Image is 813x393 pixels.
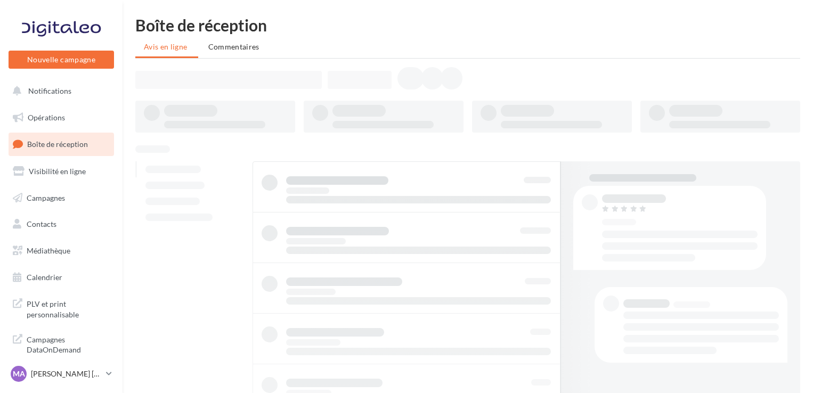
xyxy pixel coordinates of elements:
[6,240,116,262] a: Médiathèque
[29,167,86,176] span: Visibilité en ligne
[6,80,112,102] button: Notifications
[27,140,88,149] span: Boîte de réception
[6,292,116,324] a: PLV et print personnalisable
[27,297,110,320] span: PLV et print personnalisable
[6,133,116,155] a: Boîte de réception
[13,369,25,379] span: MA
[9,364,114,384] a: MA [PERSON_NAME] [PERSON_NAME]
[27,332,110,355] span: Campagnes DataOnDemand
[31,369,102,379] p: [PERSON_NAME] [PERSON_NAME]
[27,219,56,228] span: Contacts
[28,86,71,95] span: Notifications
[6,187,116,209] a: Campagnes
[27,246,70,255] span: Médiathèque
[27,273,62,282] span: Calendrier
[28,113,65,122] span: Opérations
[6,213,116,235] a: Contacts
[208,42,259,51] span: Commentaires
[6,160,116,183] a: Visibilité en ligne
[6,328,116,359] a: Campagnes DataOnDemand
[9,51,114,69] button: Nouvelle campagne
[135,17,800,33] div: Boîte de réception
[6,266,116,289] a: Calendrier
[27,193,65,202] span: Campagnes
[6,107,116,129] a: Opérations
